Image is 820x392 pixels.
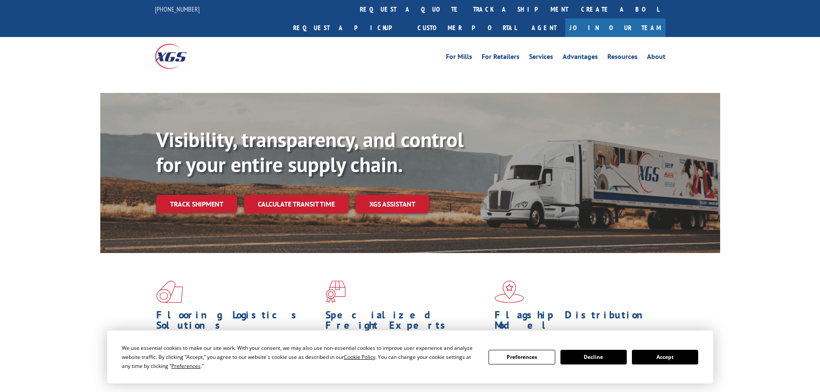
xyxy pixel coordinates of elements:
[489,350,555,364] button: Preferences
[565,19,665,37] a: Join Our Team
[171,362,201,370] span: Preferences
[156,195,237,213] a: Track shipment
[446,53,472,63] a: For Mills
[287,19,411,37] a: Request a pickup
[244,195,349,213] a: Calculate transit time
[156,126,464,178] b: Visibility, transparency, and control for your entire supply chain.
[632,350,698,364] button: Accept
[560,350,627,364] button: Decline
[523,19,565,37] a: Agent
[344,353,375,361] span: Cookie Policy
[482,53,520,63] a: For Retailers
[325,281,346,303] img: xgs-icon-focused-on-flooring-red
[325,310,488,335] h1: Specialized Freight Experts
[156,310,319,335] h1: Flooring Logistics Solutions
[356,195,429,213] a: XGS ASSISTANT
[122,343,478,370] div: We use essential cookies to make our site work. With your consent, we may also use non-essential ...
[529,53,553,63] a: Services
[411,19,523,37] a: Customer Portal
[495,281,524,303] img: xgs-icon-flagship-distribution-model-red
[647,53,665,63] a: About
[495,310,657,335] h1: Flagship Distribution Model
[107,330,713,383] div: Cookie Consent Prompt
[155,5,200,13] a: [PHONE_NUMBER]
[156,281,183,303] img: xgs-icon-total-supply-chain-intelligence-red
[607,53,637,63] a: Resources
[563,53,598,63] a: Advantages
